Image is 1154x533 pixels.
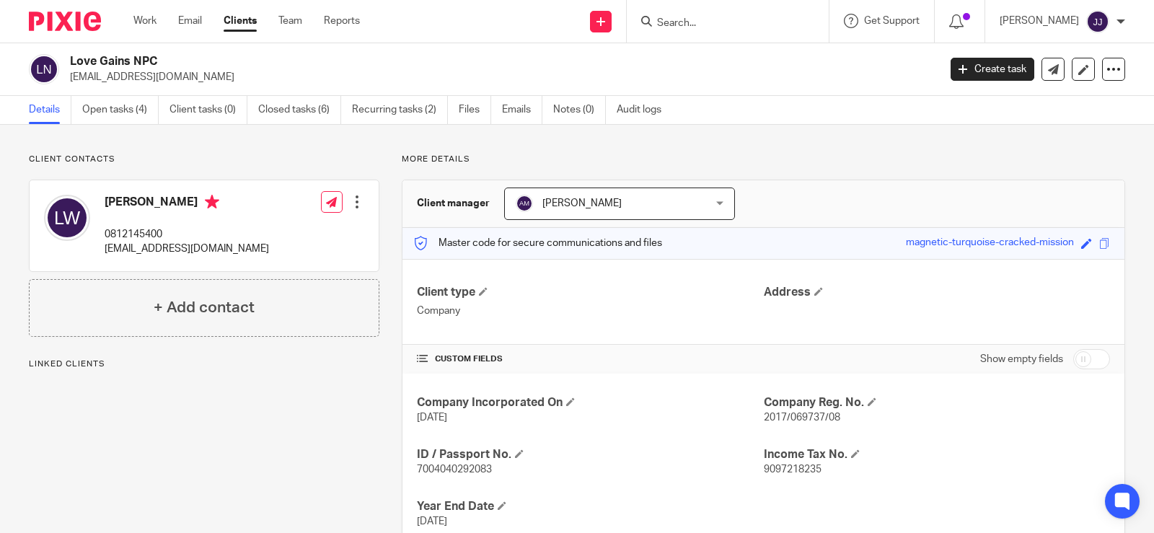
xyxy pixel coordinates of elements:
a: Files [459,96,491,124]
a: Emails [502,96,542,124]
p: Company [417,304,763,318]
h4: Address [764,285,1110,300]
h4: Company Reg. No. [764,395,1110,410]
h4: Client type [417,285,763,300]
img: svg%3E [29,54,59,84]
img: svg%3E [516,195,533,212]
a: Open tasks (4) [82,96,159,124]
p: [EMAIL_ADDRESS][DOMAIN_NAME] [70,70,929,84]
a: Audit logs [617,96,672,124]
input: Search [656,17,785,30]
span: 2017/069737/08 [764,413,840,423]
img: svg%3E [1086,10,1109,33]
p: [PERSON_NAME] [1000,14,1079,28]
a: Client tasks (0) [169,96,247,124]
h4: Company Incorporated On [417,395,763,410]
h4: + Add contact [154,296,255,319]
span: [DATE] [417,413,447,423]
h3: Client manager [417,196,490,211]
a: Details [29,96,71,124]
span: [PERSON_NAME] [542,198,622,208]
h4: Income Tax No. [764,447,1110,462]
h4: CUSTOM FIELDS [417,353,763,365]
span: 9097218235 [764,464,822,475]
p: [EMAIL_ADDRESS][DOMAIN_NAME] [105,242,269,256]
h4: [PERSON_NAME] [105,195,269,213]
a: Work [133,14,157,28]
h2: Love Gains NPC [70,54,757,69]
a: Recurring tasks (2) [352,96,448,124]
p: Linked clients [29,358,379,370]
a: Clients [224,14,257,28]
p: More details [402,154,1125,165]
label: Show empty fields [980,352,1063,366]
a: Reports [324,14,360,28]
div: magnetic-turquoise-cracked-mission [906,235,1074,252]
a: Closed tasks (6) [258,96,341,124]
p: 0812145400 [105,227,269,242]
h4: ID / Passport No. [417,447,763,462]
p: Master code for secure communications and files [413,236,662,250]
a: Notes (0) [553,96,606,124]
span: [DATE] [417,516,447,527]
span: Get Support [864,16,920,26]
p: Client contacts [29,154,379,165]
h4: Year End Date [417,499,763,514]
a: Email [178,14,202,28]
a: Team [278,14,302,28]
img: Pixie [29,12,101,31]
a: Create task [951,58,1034,81]
i: Primary [205,195,219,209]
img: svg%3E [44,195,90,241]
span: 7004040292083 [417,464,492,475]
